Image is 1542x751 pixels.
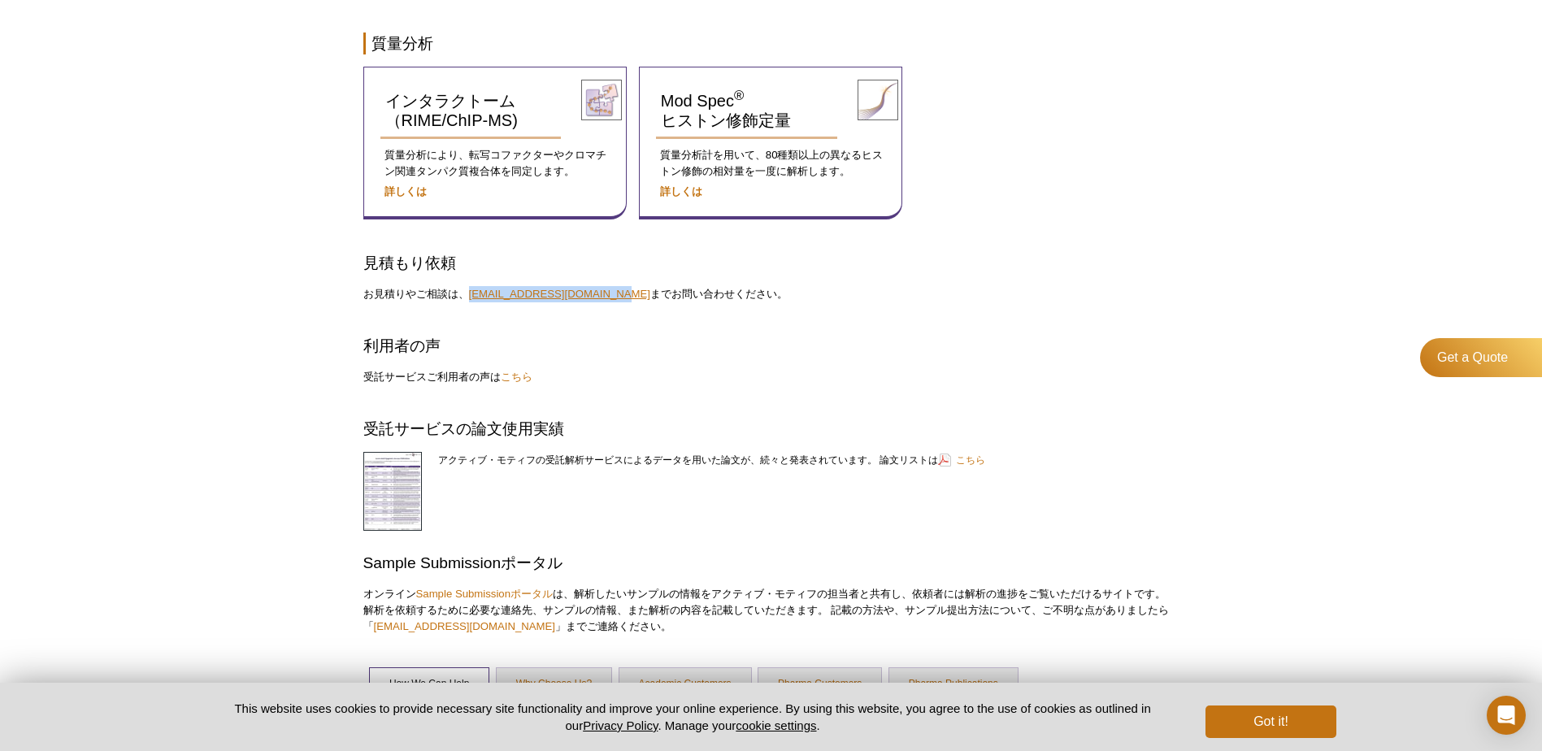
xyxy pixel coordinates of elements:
a: Pharma Customers [758,668,881,701]
a: Sample Submissionポータル [416,588,554,600]
h2: 見積もり依頼 [363,252,1179,274]
sup: ® [734,89,744,104]
h2: 受託サービスの論文使用実績 [363,418,1179,440]
span: Mod Spec [661,92,791,129]
button: cookie settings [736,718,816,732]
img: Epigenetic Services Publication List [363,452,422,531]
a: Get a Quote [1420,338,1542,377]
a: Privacy Policy [583,718,658,732]
img: Interactome Profiling (RIME) [581,80,622,120]
a: How We Can Help [370,668,489,701]
h2: Sample Submissionポータル [363,552,1179,574]
a: インタラクトーム（RIME/ChIP-MS) [380,84,562,139]
div: Open Intercom Messenger [1487,696,1526,735]
a: 詳しくは [384,185,427,198]
a: Mod Spec® ヒストン修飾定量 [656,84,837,139]
div: アクティブ・モティフの受託解析サービスによるデータを用いた論文が、続々と発表されています。 論文リストは [422,452,985,536]
p: 質量分析計を用いて、80種類以上の異なるヒストン修飾の相対量を一度に解析します。 [656,147,885,180]
span: ヒストン修飾定量 [661,111,791,129]
a: Pharma Publications [889,668,1018,701]
a: [EMAIL_ADDRESS][DOMAIN_NAME] [374,620,556,632]
p: お見積りやご相談は、 までお問い合わせください。 [363,286,1179,302]
a: こちら [501,371,532,383]
a: こちら [938,450,985,470]
button: Got it! [1205,705,1336,738]
a: Why Choose Us? [497,668,611,701]
img: Mod Spec® Service [858,80,898,120]
a: [EMAIL_ADDRESS][DOMAIN_NAME] [469,288,651,300]
p: 質量分析により、転写コファクターやクロマチン関連タンパク質複合体を同定します。 [380,147,610,180]
h2: 利用者の声 [363,335,1179,357]
a: 詳しくは [660,185,702,198]
h2: 質量分析 [363,33,1179,54]
span: インタラクトーム（RIME/ChIP-MS) [385,92,518,129]
p: This website uses cookies to provide necessary site functionality and improve your online experie... [206,700,1179,734]
a: Academic Customers [619,668,751,701]
p: オンライン は、解析したいサンプルの情報をアクティブ・モティフの担当者と共有し、依頼者には解析の進捗をご覧いただけるサイトです。 解析を依頼するために必要な連絡先、サンプルの情報、また解析の内容... [363,586,1179,635]
p: 受託サービスご利用者の声は [363,369,1179,385]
